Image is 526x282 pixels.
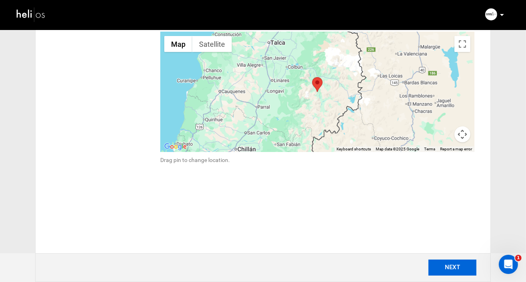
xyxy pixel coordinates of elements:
[162,142,189,152] a: Open this area in Google Maps (opens a new window)
[499,255,518,274] iframe: Intercom live chat
[428,260,476,276] button: NEXT
[515,255,522,261] span: 1
[164,36,192,52] button: Show street map
[454,126,470,142] button: Map camera controls
[440,147,472,151] a: Report a map error
[376,147,419,151] span: Map data ©2025 Google
[454,36,470,52] button: Toggle fullscreen view
[162,142,189,152] img: Google
[192,36,232,52] button: Show satellite imagery
[160,156,474,164] div: Drag pin to change location.
[485,8,497,20] img: 2fc09df56263535bfffc428f72fcd4c8.png
[424,147,435,151] a: Terms (opens in new tab)
[337,146,371,152] button: Keyboard shortcuts
[16,6,46,23] img: heli-logo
